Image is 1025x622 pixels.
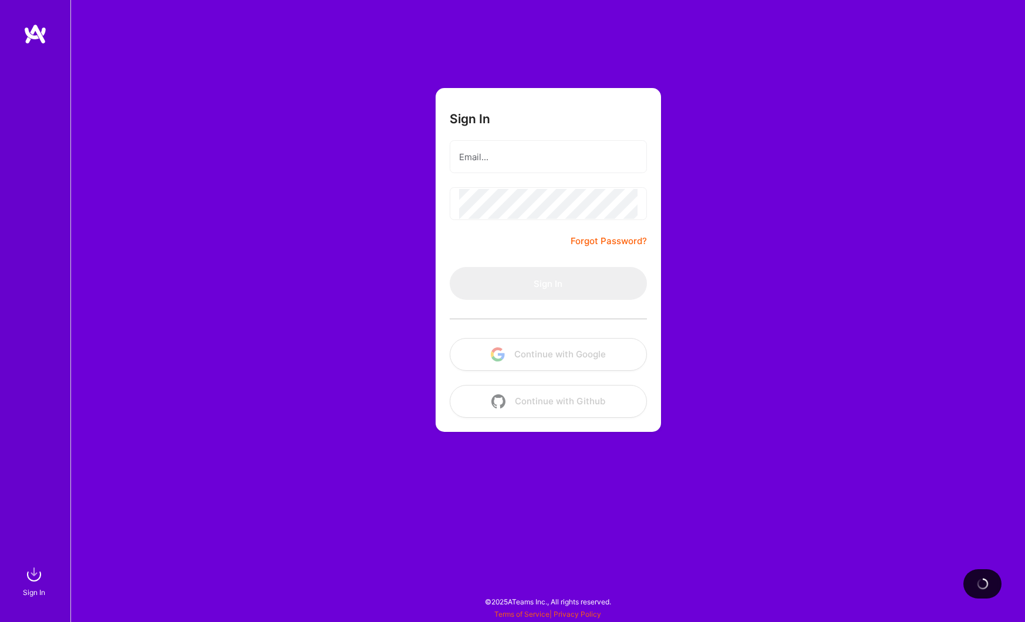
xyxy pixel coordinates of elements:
[70,587,1025,616] div: © 2025 ATeams Inc., All rights reserved.
[571,234,647,248] a: Forgot Password?
[450,111,490,126] h3: Sign In
[450,385,647,418] button: Continue with Github
[22,563,46,586] img: sign in
[450,267,647,300] button: Sign In
[450,338,647,371] button: Continue with Google
[494,610,601,618] span: |
[975,576,990,591] img: loading
[491,394,505,408] img: icon
[25,563,46,599] a: sign inSign In
[23,586,45,599] div: Sign In
[554,610,601,618] a: Privacy Policy
[459,142,638,172] input: Email...
[23,23,47,45] img: logo
[494,610,549,618] a: Terms of Service
[491,347,505,361] img: icon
